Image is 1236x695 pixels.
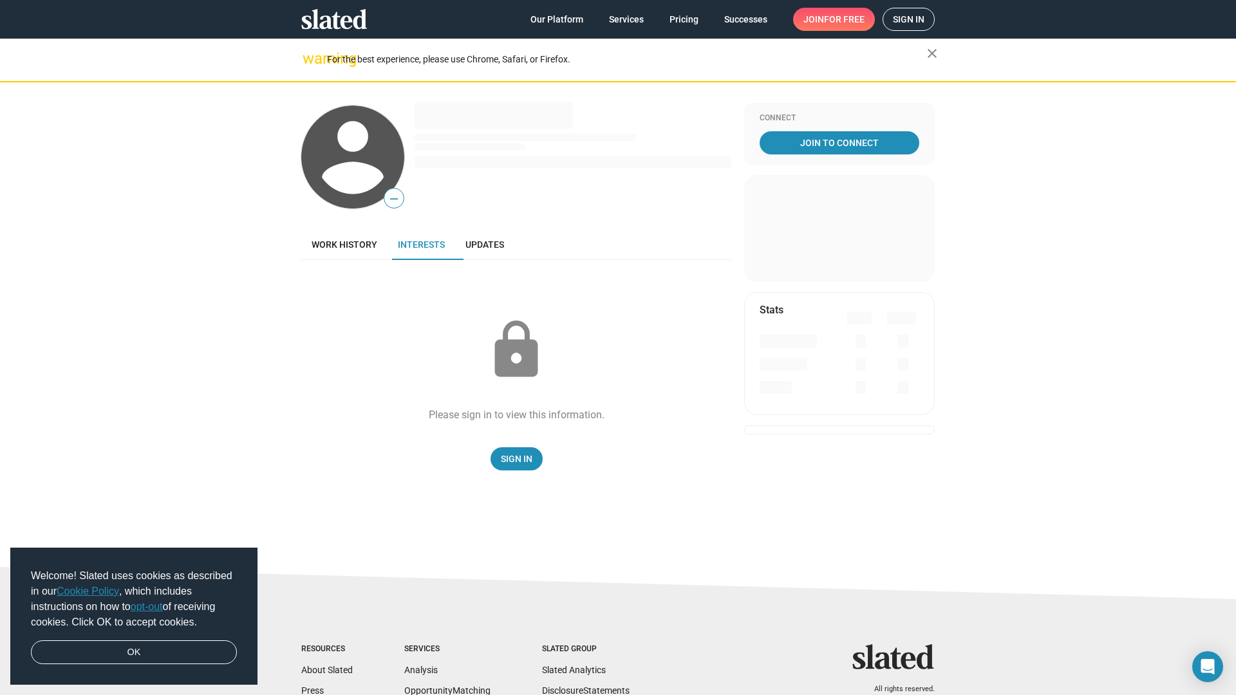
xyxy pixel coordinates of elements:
a: Interests [388,229,455,260]
div: Slated Group [542,644,630,654]
a: About Slated [301,665,353,675]
a: Successes [714,8,778,31]
span: Join To Connect [762,131,917,154]
div: Resources [301,644,353,654]
span: Work history [312,239,377,250]
a: dismiss cookie message [31,640,237,665]
a: Pricing [659,8,709,31]
a: Joinfor free [793,8,875,31]
a: opt-out [131,601,163,612]
span: Interests [398,239,445,250]
span: for free [824,8,865,31]
span: Pricing [669,8,698,31]
mat-card-title: Stats [760,303,783,317]
div: cookieconsent [10,548,257,685]
span: Sign In [501,447,532,470]
a: Work history [301,229,388,260]
mat-icon: warning [303,51,318,66]
span: Our Platform [530,8,583,31]
a: Sign In [491,447,543,470]
div: Services [404,644,491,654]
mat-icon: close [924,46,940,61]
div: Open Intercom Messenger [1192,651,1223,682]
a: Cookie Policy [57,586,119,597]
mat-icon: lock [484,318,548,382]
a: Analysis [404,665,438,675]
a: Updates [455,229,514,260]
span: Sign in [893,8,924,30]
span: Join [803,8,865,31]
span: Updates [465,239,504,250]
span: Services [609,8,644,31]
a: Sign in [883,8,935,31]
div: Connect [760,113,919,124]
a: Our Platform [520,8,594,31]
span: — [384,190,404,207]
span: Welcome! Slated uses cookies as described in our , which includes instructions on how to of recei... [31,568,237,630]
a: Services [599,8,654,31]
div: Please sign in to view this information. [429,408,604,422]
a: Slated Analytics [542,665,606,675]
a: Join To Connect [760,131,919,154]
span: Successes [724,8,767,31]
div: For the best experience, please use Chrome, Safari, or Firefox. [327,51,927,68]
